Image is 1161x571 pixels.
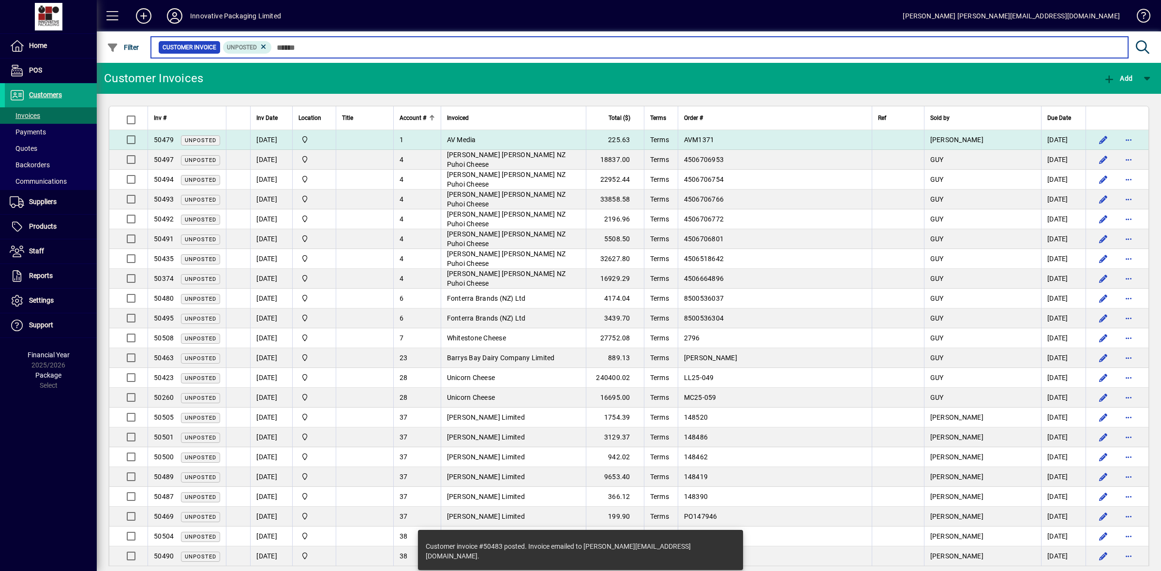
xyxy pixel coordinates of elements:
[650,195,669,203] span: Terms
[5,124,97,140] a: Payments
[298,333,330,343] span: Innovative Packaging
[930,374,944,381] span: GUY
[10,145,37,152] span: Quotes
[1041,368,1086,388] td: [DATE]
[930,294,944,302] span: GUY
[586,130,644,150] td: 225.63
[684,136,714,144] span: AVM1371
[447,374,495,381] span: Unicorn Cheese
[250,427,292,447] td: [DATE]
[104,39,142,56] button: Filter
[5,157,97,173] a: Backorders
[1121,271,1136,286] button: More options
[5,190,97,214] a: Suppliers
[903,8,1120,24] div: [PERSON_NAME] [PERSON_NAME][EMAIL_ADDRESS][DOMAIN_NAME]
[1041,467,1086,487] td: [DATE]
[586,467,644,487] td: 9653.40
[29,42,47,49] span: Home
[1096,429,1111,445] button: Edit
[250,328,292,348] td: [DATE]
[1121,231,1136,247] button: More options
[586,249,644,269] td: 32627.80
[1101,70,1135,87] button: Add
[250,289,292,308] td: [DATE]
[586,447,644,467] td: 942.02
[298,273,330,284] span: Innovative Packaging
[185,316,216,322] span: Unposted
[400,113,426,123] span: Account #
[185,256,216,263] span: Unposted
[400,314,403,322] span: 6
[400,156,403,163] span: 4
[298,214,330,224] span: Innovative Packaging
[1096,449,1111,465] button: Edit
[5,289,97,313] a: Settings
[1121,390,1136,405] button: More options
[29,296,54,304] span: Settings
[1096,152,1111,167] button: Edit
[1096,271,1111,286] button: Edit
[1121,251,1136,266] button: More options
[930,275,944,282] span: GUY
[185,276,216,282] span: Unposted
[400,294,403,302] span: 6
[878,113,918,123] div: Ref
[185,336,216,342] span: Unposted
[684,215,724,223] span: 4506706772
[154,374,174,381] span: 50423
[930,413,983,421] span: [PERSON_NAME]
[1041,289,1086,308] td: [DATE]
[298,234,330,244] span: Innovative Packaging
[1041,130,1086,150] td: [DATE]
[609,113,630,123] span: Total ($)
[154,275,174,282] span: 50374
[298,113,321,123] span: Location
[10,177,67,185] span: Communications
[1096,548,1111,564] button: Edit
[400,113,435,123] div: Account #
[250,348,292,368] td: [DATE]
[1121,410,1136,425] button: More options
[930,453,983,461] span: [PERSON_NAME]
[1041,308,1086,328] td: [DATE]
[250,447,292,467] td: [DATE]
[29,91,62,99] span: Customers
[400,235,403,243] span: 4
[104,71,203,86] div: Customer Invoices
[930,195,944,203] span: GUY
[154,453,174,461] span: 50500
[447,171,566,188] span: [PERSON_NAME] [PERSON_NAME] NZ Puhoi Cheese
[1041,388,1086,408] td: [DATE]
[298,372,330,383] span: Innovative Packaging
[684,255,724,263] span: 4506518642
[930,136,983,144] span: [PERSON_NAME]
[154,176,174,183] span: 50494
[447,230,566,248] span: [PERSON_NAME] [PERSON_NAME] NZ Puhoi Cheese
[5,59,97,83] a: POS
[185,375,216,381] span: Unposted
[29,272,53,279] span: Reports
[185,415,216,421] span: Unposted
[400,176,403,183] span: 4
[684,294,724,302] span: 8500536037
[298,432,330,442] span: Innovative Packaging
[185,435,216,441] span: Unposted
[1096,509,1111,524] button: Edit
[1096,211,1111,227] button: Edit
[684,113,703,123] span: Order #
[1121,310,1136,326] button: More options
[154,433,174,441] span: 50501
[250,170,292,190] td: [DATE]
[447,433,525,441] span: [PERSON_NAME] Limited
[684,314,724,322] span: 8500536304
[930,113,1035,123] div: Sold by
[154,255,174,263] span: 50435
[650,334,669,342] span: Terms
[298,293,330,304] span: Innovative Packaging
[930,215,944,223] span: GUY
[5,264,97,288] a: Reports
[684,374,714,381] span: LL25-049
[154,394,174,401] span: 50260
[250,209,292,229] td: [DATE]
[447,270,566,287] span: [PERSON_NAME] [PERSON_NAME] NZ Puhoi Cheese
